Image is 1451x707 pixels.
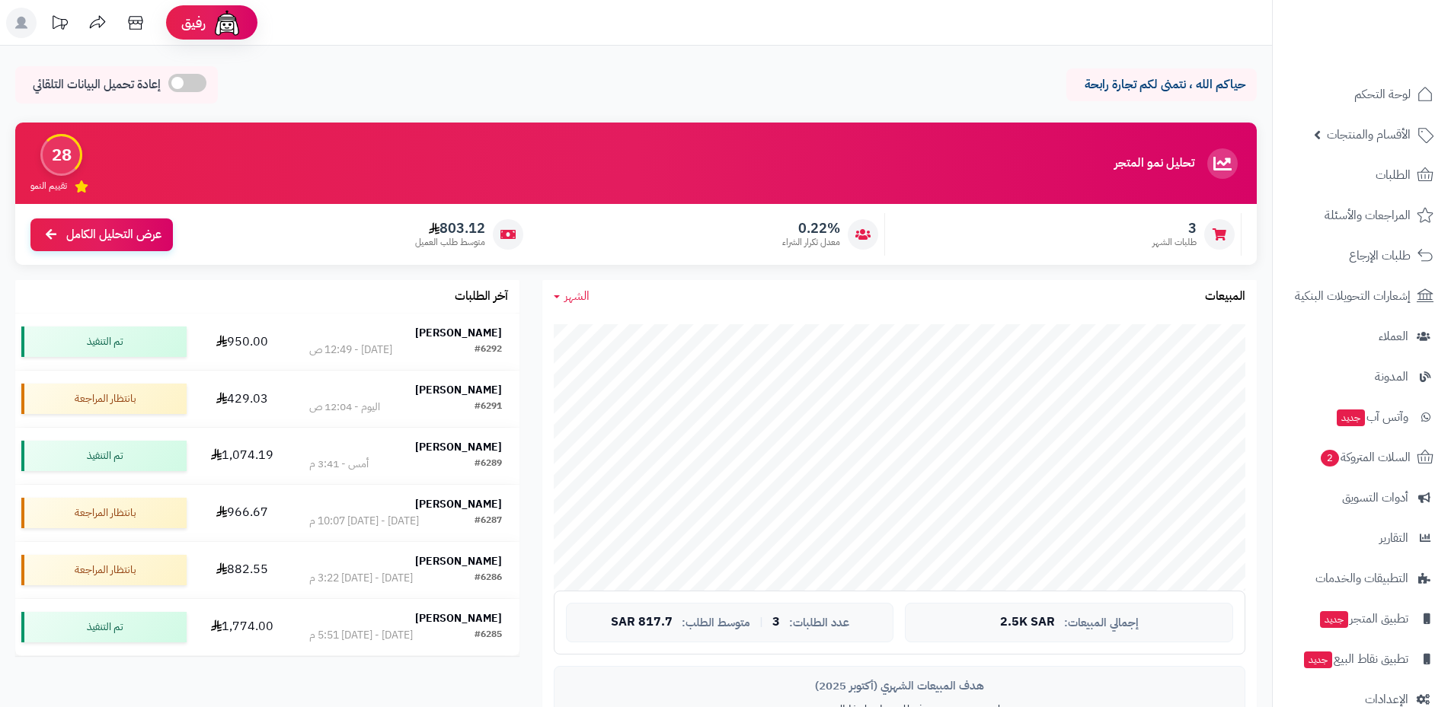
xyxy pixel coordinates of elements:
a: لوحة التحكم [1282,76,1442,113]
span: طلبات الشهر [1152,236,1197,249]
a: تطبيق نقاط البيعجديد [1282,641,1442,677]
span: جديد [1337,409,1365,426]
div: [DATE] - [DATE] 10:07 م [309,514,419,529]
span: 2 [1321,450,1339,467]
a: المراجعات والأسئلة [1282,197,1442,234]
div: تم التنفيذ [21,612,187,642]
div: #6289 [475,457,502,472]
div: اليوم - 12:04 ص [309,400,380,415]
span: 3 [772,616,780,629]
span: التطبيقات والخدمات [1315,568,1408,589]
a: السلات المتروكة2 [1282,439,1442,476]
a: الشهر [554,288,590,305]
span: 3 [1152,220,1197,237]
span: إجمالي المبيعات: [1064,616,1139,629]
div: #6287 [475,514,502,529]
span: تقييم النمو [30,180,67,193]
td: 882.55 [193,542,292,598]
h3: آخر الطلبات [455,290,508,304]
span: تطبيق نقاط البيع [1302,648,1408,670]
strong: [PERSON_NAME] [415,382,502,398]
a: إشعارات التحويلات البنكية [1282,278,1442,314]
a: تطبيق المتجرجديد [1282,600,1442,637]
div: [DATE] - 12:49 ص [309,342,392,358]
span: الطلبات [1376,164,1411,186]
a: التطبيقات والخدمات [1282,560,1442,597]
div: أمس - 3:41 م [309,457,369,472]
a: وآتس آبجديد [1282,399,1442,435]
strong: [PERSON_NAME] [415,325,502,341]
span: عرض التحليل الكامل [66,226,161,244]
a: تحديثات المنصة [40,8,78,42]
span: جديد [1320,611,1348,628]
span: أدوات التسويق [1342,487,1408,508]
a: عرض التحليل الكامل [30,218,173,251]
span: المراجعات والأسئلة [1325,205,1411,226]
span: 817.7 SAR [611,616,673,629]
div: #6286 [475,571,502,586]
span: التقارير [1379,527,1408,549]
span: 0.22% [782,220,840,237]
div: #6292 [475,342,502,358]
div: #6291 [475,400,502,415]
span: إشعارات التحويلات البنكية [1295,285,1411,307]
strong: [PERSON_NAME] [415,553,502,569]
h3: تحليل نمو المتجر [1114,157,1194,170]
img: ai-face.png [212,8,242,38]
td: 429.03 [193,371,292,427]
td: 950.00 [193,314,292,370]
span: لوحة التحكم [1354,84,1411,105]
span: الشهر [564,287,590,305]
a: التقارير [1282,520,1442,556]
span: الأقسام والمنتجات [1327,124,1411,145]
span: المدونة [1375,366,1408,387]
div: [DATE] - [DATE] 5:51 م [309,628,413,643]
span: متوسط الطلب: [682,616,750,629]
td: 966.67 [193,485,292,541]
td: 1,774.00 [193,599,292,655]
span: السلات المتروكة [1319,447,1411,468]
span: تطبيق المتجر [1318,608,1408,629]
span: رفيق [181,14,206,32]
a: العملاء [1282,318,1442,355]
a: الطلبات [1282,157,1442,193]
a: المدونة [1282,358,1442,395]
a: طلبات الإرجاع [1282,237,1442,274]
div: تم التنفيذ [21,326,187,357]
div: هدف المبيعات الشهري (أكتوبر 2025) [566,678,1233,694]
strong: [PERSON_NAME] [415,610,502,626]
span: العملاء [1379,326,1408,347]
div: بانتظار المراجعة [21,498,187,528]
span: 2.5K SAR [1000,616,1055,629]
span: متوسط طلب العميل [415,236,485,249]
a: أدوات التسويق [1282,479,1442,516]
div: #6285 [475,628,502,643]
span: عدد الطلبات: [789,616,849,629]
span: | [759,616,763,628]
div: [DATE] - [DATE] 3:22 م [309,571,413,586]
span: وآتس آب [1335,406,1408,428]
span: معدل تكرار الشراء [782,236,840,249]
p: حياكم الله ، نتمنى لكم تجارة رابحة [1078,76,1245,94]
strong: [PERSON_NAME] [415,496,502,512]
td: 1,074.19 [193,428,292,484]
img: logo-2.png [1347,43,1437,75]
span: 803.12 [415,220,485,237]
div: بانتظار المراجعة [21,384,187,414]
span: جديد [1304,651,1332,668]
div: تم التنفيذ [21,441,187,471]
span: طلبات الإرجاع [1349,245,1411,266]
strong: [PERSON_NAME] [415,439,502,455]
span: إعادة تحميل البيانات التلقائي [33,76,161,94]
h3: المبيعات [1205,290,1245,304]
div: بانتظار المراجعة [21,555,187,585]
